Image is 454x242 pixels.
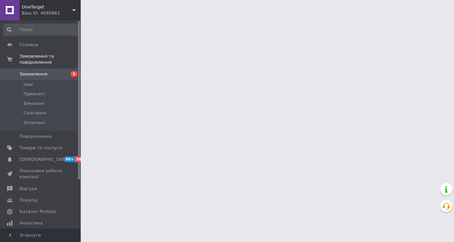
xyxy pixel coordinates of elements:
span: 99+ [64,156,75,162]
span: Показники роботи компанії [20,168,62,180]
span: Аналітика [20,220,43,226]
span: Каталог ProSale [20,209,56,215]
span: Повідомлення [20,133,52,140]
span: OneTarget [22,4,72,10]
div: Ваш ID: 4095661 [22,10,81,16]
span: [DEMOGRAPHIC_DATA] [20,156,69,162]
span: Товари та послуги [20,145,62,151]
span: Замовлення та повідомлення [20,53,81,65]
span: Виконані [24,100,44,107]
span: Оплачені [24,120,45,126]
span: Замовлення [20,71,47,77]
span: Покупці [20,197,38,203]
input: Пошук [3,24,79,36]
span: 38 [75,156,83,162]
span: Головна [20,42,38,48]
span: Нові [24,82,33,88]
span: Скасовані [24,110,46,116]
span: Прийняті [24,91,44,97]
span: 1 [71,71,77,77]
span: Відгуки [20,186,37,192]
